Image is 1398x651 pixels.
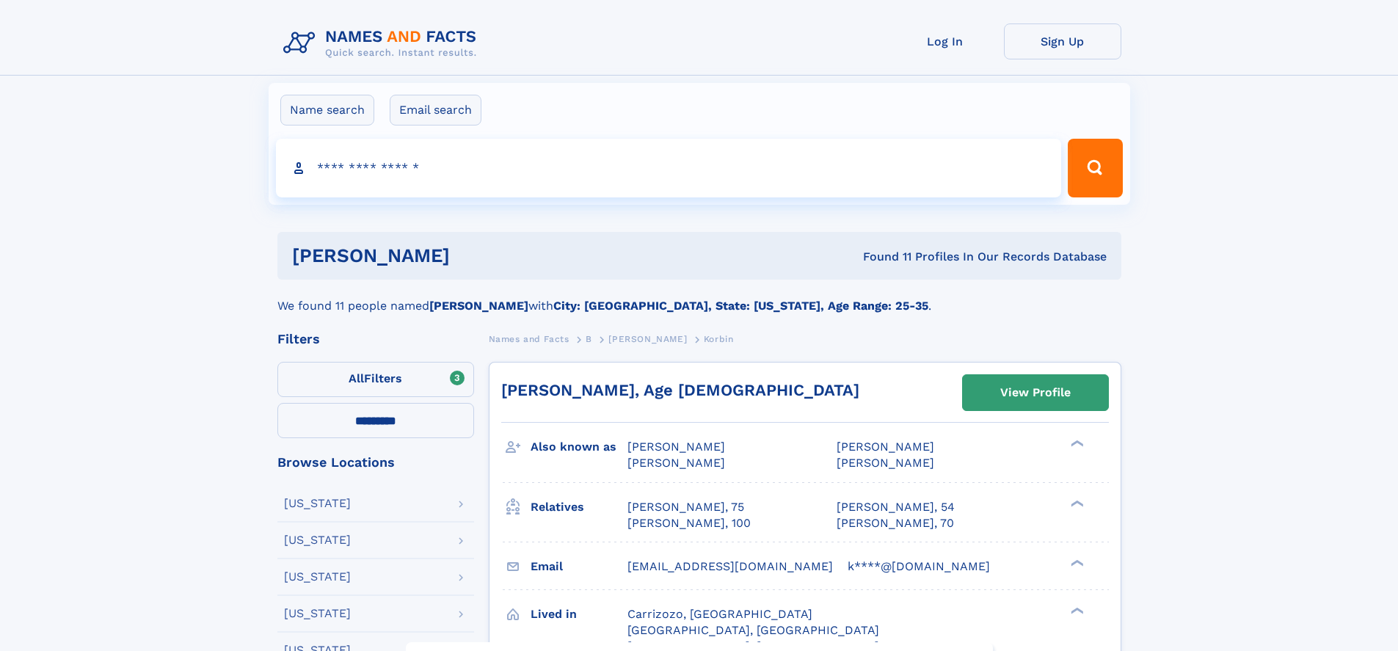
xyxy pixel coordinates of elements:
[390,95,481,126] label: Email search
[627,623,879,637] span: [GEOGRAPHIC_DATA], [GEOGRAPHIC_DATA]
[1068,139,1122,197] button: Search Button
[837,499,955,515] a: [PERSON_NAME], 54
[284,608,351,619] div: [US_STATE]
[627,607,812,621] span: Carrizozo, [GEOGRAPHIC_DATA]
[704,334,734,344] span: Korbin
[284,534,351,546] div: [US_STATE]
[277,23,489,63] img: Logo Names and Facts
[292,247,657,265] h1: [PERSON_NAME]
[489,330,569,348] a: Names and Facts
[1000,376,1071,410] div: View Profile
[277,362,474,397] label: Filters
[531,554,627,579] h3: Email
[501,381,859,399] a: [PERSON_NAME], Age [DEMOGRAPHIC_DATA]
[608,330,687,348] a: [PERSON_NAME]
[837,515,954,531] a: [PERSON_NAME], 70
[531,495,627,520] h3: Relatives
[277,456,474,469] div: Browse Locations
[531,602,627,627] h3: Lived in
[586,330,592,348] a: B
[284,571,351,583] div: [US_STATE]
[1067,558,1085,567] div: ❯
[277,332,474,346] div: Filters
[284,498,351,509] div: [US_STATE]
[1004,23,1121,59] a: Sign Up
[837,440,934,454] span: [PERSON_NAME]
[280,95,374,126] label: Name search
[627,440,725,454] span: [PERSON_NAME]
[887,23,1004,59] a: Log In
[531,434,627,459] h3: Also known as
[627,515,751,531] a: [PERSON_NAME], 100
[656,249,1107,265] div: Found 11 Profiles In Our Records Database
[608,334,687,344] span: [PERSON_NAME]
[627,456,725,470] span: [PERSON_NAME]
[837,456,934,470] span: [PERSON_NAME]
[429,299,528,313] b: [PERSON_NAME]
[627,499,744,515] a: [PERSON_NAME], 75
[963,375,1108,410] a: View Profile
[586,334,592,344] span: B
[1067,439,1085,448] div: ❯
[1067,605,1085,615] div: ❯
[277,280,1121,315] div: We found 11 people named with .
[349,371,364,385] span: All
[1067,498,1085,508] div: ❯
[627,559,833,573] span: [EMAIL_ADDRESS][DOMAIN_NAME]
[553,299,928,313] b: City: [GEOGRAPHIC_DATA], State: [US_STATE], Age Range: 25-35
[276,139,1062,197] input: search input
